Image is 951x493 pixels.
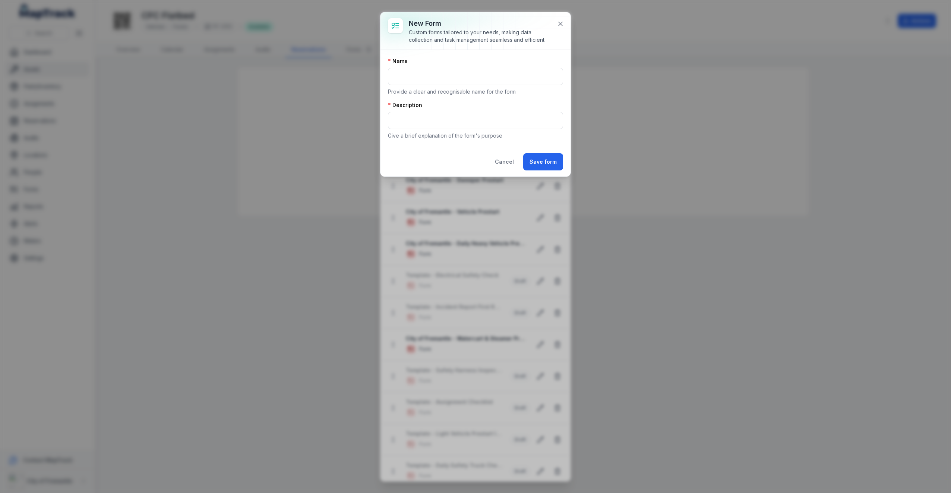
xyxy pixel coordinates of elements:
h3: New form [409,18,551,29]
p: Give a brief explanation of the form's purpose [388,132,563,139]
button: Cancel [489,153,520,170]
label: Name [388,57,408,65]
button: Save form [523,153,563,170]
p: Provide a clear and recognisable name for the form [388,88,563,95]
label: Description [388,101,422,109]
div: Custom forms tailored to your needs, making data collection and task management seamless and effi... [409,29,551,44]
